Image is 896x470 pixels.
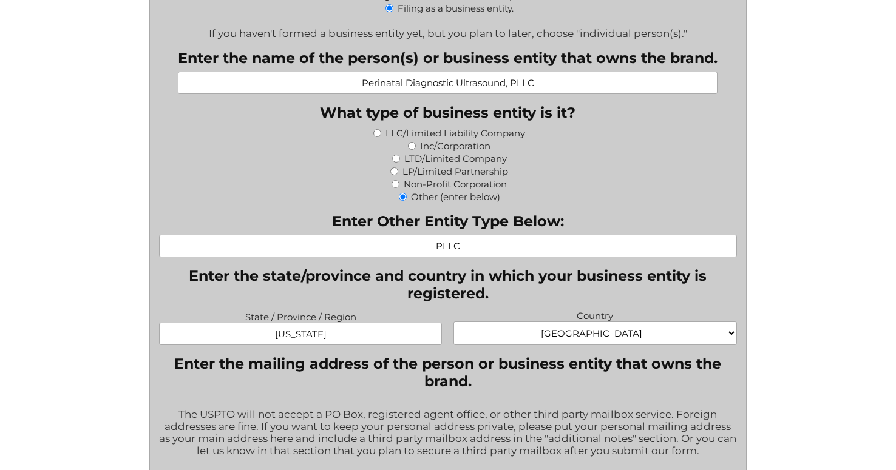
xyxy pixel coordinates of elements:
legend: Enter the state/province and country in which your business entity is registered. [159,267,736,302]
label: Inc/Corporation [420,140,490,152]
label: State / Province / Region [159,308,442,323]
label: LLC/Limited Liability Company [385,127,525,139]
label: Filing as a business entity. [398,2,514,14]
label: Other (enter below) [411,191,500,203]
label: Non-Profit Corporation [404,178,507,190]
label: Country [453,307,736,321]
legend: Enter the mailing address of the person or business entity that owns the brand. [159,355,736,390]
label: LP/Limited Partnership [402,166,508,177]
label: Enter the name of the person(s) or business entity that owns the brand. [178,49,718,67]
label: Enter Other Entity Type Below: [159,212,736,230]
label: LTD/Limited Company [404,153,507,164]
input: Examples: Jean Doe, TechWorks, Jean Doe and John Dean, etc. [178,72,718,94]
div: If you haven't formed a business entity yet, but you plan to later, choose "individual person(s)." [159,19,736,39]
legend: What type of business entity is it? [320,104,575,121]
input: Proprietary Limited (Pty Ltd); Private Limited (Pte Ltd) [159,235,736,257]
div: The USPTO will not accept a PO Box, registered agent office, or other third party mailbox service... [159,400,736,466]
